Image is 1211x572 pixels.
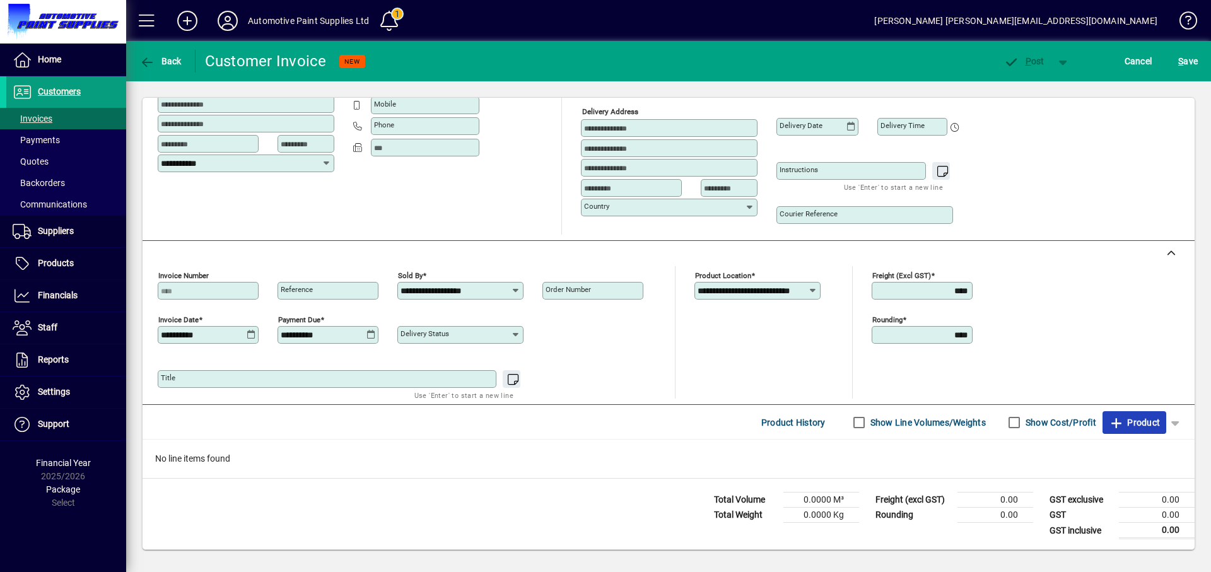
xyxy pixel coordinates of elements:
span: P [1026,56,1031,66]
td: GST [1043,508,1119,523]
span: Product History [761,412,826,433]
button: Product [1103,411,1166,434]
td: 0.00 [1119,523,1195,539]
span: Financial Year [36,458,91,468]
a: Settings [6,376,126,408]
a: Backorders [6,172,126,194]
td: 0.00 [957,508,1033,523]
a: Support [6,409,126,440]
button: Back [136,50,185,73]
span: Home [38,54,61,64]
span: S [1178,56,1183,66]
span: Products [38,258,74,268]
span: Communications [13,199,87,209]
mat-label: Courier Reference [780,209,838,218]
td: 0.0000 Kg [783,508,859,523]
span: Payments [13,135,60,145]
span: ost [1003,56,1044,66]
label: Show Line Volumes/Weights [868,416,986,429]
span: Settings [38,387,70,397]
span: Invoices [13,114,52,124]
mat-label: Title [161,373,175,382]
a: Home [6,44,126,76]
td: Total Volume [708,493,783,508]
mat-label: Order number [546,285,591,294]
app-page-header-button: Back [126,50,196,73]
button: Product History [756,411,831,434]
span: Financials [38,290,78,300]
td: GST inclusive [1043,523,1119,539]
div: No line items found [143,440,1195,478]
mat-label: Product location [695,271,751,280]
mat-label: Invoice number [158,271,209,280]
span: Support [38,419,69,429]
button: Post [997,50,1051,73]
span: Backorders [13,178,65,188]
a: Staff [6,312,126,344]
div: [PERSON_NAME] [PERSON_NAME][EMAIL_ADDRESS][DOMAIN_NAME] [874,11,1157,31]
a: Suppliers [6,216,126,247]
mat-label: Country [584,202,609,211]
a: Products [6,248,126,279]
mat-label: Delivery date [780,121,822,130]
mat-label: Instructions [780,165,818,174]
div: Customer Invoice [205,51,327,71]
span: Customers [38,86,81,96]
span: ave [1178,51,1198,71]
mat-label: Sold by [398,271,423,280]
mat-label: Reference [281,285,313,294]
mat-label: Delivery time [880,121,925,130]
td: Total Weight [708,508,783,523]
span: Cancel [1125,51,1152,71]
td: 0.00 [1119,508,1195,523]
span: Back [139,56,182,66]
button: Save [1175,50,1201,73]
mat-label: Delivery status [401,329,449,338]
button: Profile [208,9,248,32]
label: Show Cost/Profit [1023,416,1096,429]
td: 0.0000 M³ [783,493,859,508]
td: Rounding [869,508,957,523]
a: Invoices [6,108,126,129]
mat-label: Freight (excl GST) [872,271,931,280]
span: Suppliers [38,226,74,236]
span: Quotes [13,156,49,166]
button: Cancel [1121,50,1155,73]
a: Knowledge Base [1170,3,1195,44]
td: Freight (excl GST) [869,493,957,508]
mat-label: Invoice date [158,315,199,324]
a: Reports [6,344,126,376]
mat-hint: Use 'Enter' to start a new line [844,180,943,194]
a: Quotes [6,151,126,172]
span: Package [46,484,80,494]
button: Add [167,9,208,32]
span: Staff [38,322,57,332]
a: Communications [6,194,126,215]
mat-label: Mobile [374,100,396,108]
span: Product [1109,412,1160,433]
a: Payments [6,129,126,151]
a: Financials [6,280,126,312]
td: GST exclusive [1043,493,1119,508]
mat-hint: Use 'Enter' to start a new line [414,388,513,402]
mat-label: Phone [374,120,394,129]
mat-label: Payment due [278,315,320,324]
span: Reports [38,354,69,365]
td: 0.00 [957,493,1033,508]
div: Automotive Paint Supplies Ltd [248,11,369,31]
mat-label: Rounding [872,315,903,324]
span: NEW [344,57,360,66]
td: 0.00 [1119,493,1195,508]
